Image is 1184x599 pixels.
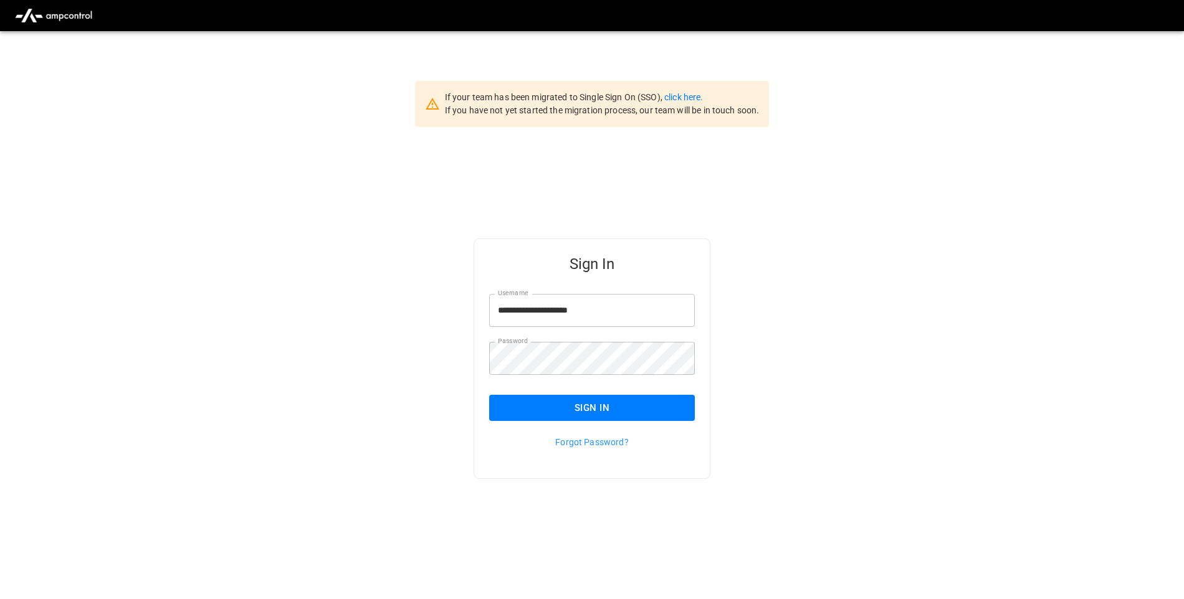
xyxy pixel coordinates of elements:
label: Username [498,288,528,298]
label: Password [498,336,528,346]
h5: Sign In [489,254,695,274]
span: If your team has been migrated to Single Sign On (SSO), [445,92,664,102]
img: ampcontrol.io logo [10,4,97,27]
span: If you have not yet started the migration process, our team will be in touch soon. [445,105,760,115]
button: Sign In [489,395,695,421]
a: click here. [664,92,703,102]
p: Forgot Password? [489,436,695,448]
